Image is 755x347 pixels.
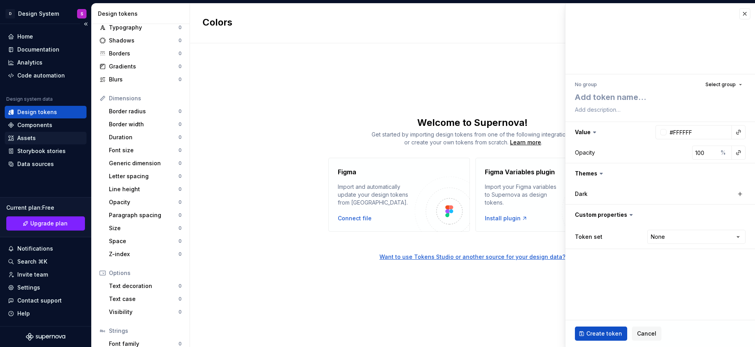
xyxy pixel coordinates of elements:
label: Dark [575,190,587,198]
button: Connect file [338,214,372,222]
div: Options [109,269,182,277]
div: 0 [179,50,182,57]
div: No group [575,81,597,88]
div: 0 [179,108,182,114]
div: 0 [179,283,182,289]
a: Home [5,30,87,43]
a: Install plugin [485,214,528,222]
div: Settings [17,284,40,292]
div: Line height [109,185,179,193]
button: Help [5,307,87,320]
input: 100 [692,146,718,160]
div: Opacity [109,198,179,206]
div: Import and automatically update your design tokens from [GEOGRAPHIC_DATA]. [338,183,415,207]
div: Import your Figma variables to Supernova as design tokens. [485,183,562,207]
span: Upgrade plan [30,220,68,227]
button: Cancel [632,327,661,341]
div: 0 [179,37,182,44]
button: Upgrade plan [6,216,85,231]
div: Notifications [17,245,53,253]
div: 0 [179,296,182,302]
a: Learn more [510,138,541,146]
a: Components [5,119,87,131]
div: 0 [179,160,182,166]
a: Text decoration0 [106,280,185,292]
a: Generic dimension0 [106,157,185,170]
div: Want to use Tokens Studio or another source for your design data? [379,253,565,261]
a: Letter spacing0 [106,170,185,183]
div: Size [109,224,179,232]
a: Assets [5,132,87,144]
a: Z-index0 [106,248,185,260]
div: 0 [179,238,182,244]
div: S [81,11,83,17]
div: Invite team [17,271,48,279]
button: Notifications [5,242,87,255]
div: Text case [109,295,179,303]
a: Want to use Tokens Studio or another source for your design data? [190,232,755,261]
div: Strings [109,327,182,335]
h4: Figma Variables plugin [485,167,555,177]
a: Font size0 [106,144,185,157]
div: Opacity [575,149,595,157]
button: Search ⌘K [5,255,87,268]
span: Get started by importing design tokens from one of the following integrations, or create your own... [372,131,573,146]
a: Invite team [5,268,87,281]
div: Design system data [6,96,53,102]
div: Border radius [109,107,179,115]
button: Collapse sidebar [80,18,91,30]
div: Blurs [109,76,179,83]
a: Storybook stories [5,145,87,157]
div: Data sources [17,160,54,168]
a: Typography0 [96,21,185,34]
button: Select group [702,79,746,90]
button: Contact support [5,294,87,307]
div: 0 [179,147,182,153]
span: Create token [586,330,622,338]
button: Create token [575,327,627,341]
div: Generic dimension [109,159,179,167]
div: 0 [179,121,182,127]
a: Analytics [5,56,87,69]
a: Supernova Logo [26,333,65,341]
div: Design System [18,10,59,18]
div: Help [17,310,30,317]
a: Documentation [5,43,87,56]
div: Z-index [109,250,179,258]
a: Text case0 [106,293,185,305]
a: Borders0 [96,47,185,60]
div: Design tokens [98,10,186,18]
div: 0 [179,63,182,70]
a: Data sources [5,158,87,170]
div: Visibility [109,308,179,316]
div: 0 [179,134,182,140]
button: DDesign SystemS [2,5,90,22]
input: e.g. #000000 [667,125,732,139]
a: Border width0 [106,118,185,131]
div: 0 [179,212,182,218]
div: Current plan : Free [6,204,85,212]
div: Analytics [17,59,42,66]
div: 0 [179,24,182,31]
a: Shadows0 [96,34,185,47]
div: 0 [179,251,182,257]
a: Gradients0 [96,60,185,73]
div: Contact support [17,297,62,305]
div: Gradients [109,63,179,70]
div: Borders [109,50,179,57]
div: Font size [109,146,179,154]
a: Opacity0 [106,196,185,209]
div: Dimensions [109,94,182,102]
div: 0 [179,225,182,231]
a: Size0 [106,222,185,234]
div: Space [109,237,179,245]
div: Design tokens [17,108,57,116]
div: Documentation [17,46,59,54]
a: Line height0 [106,183,185,196]
div: Shadows [109,37,179,44]
div: Letter spacing [109,172,179,180]
div: Search ⌘K [17,258,47,266]
a: Paragraph spacing0 [106,209,185,221]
